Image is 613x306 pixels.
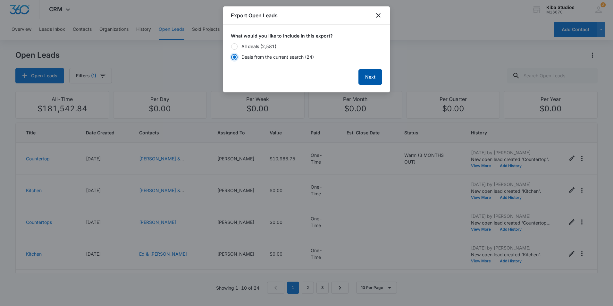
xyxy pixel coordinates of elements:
[241,43,276,50] div: All deals (2,581)
[231,12,278,19] h1: Export Open Leads
[374,12,382,19] button: close
[231,32,382,39] label: What would you like to include in this export?
[358,69,382,85] button: Next
[241,54,314,60] div: Deals from the current search (24)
